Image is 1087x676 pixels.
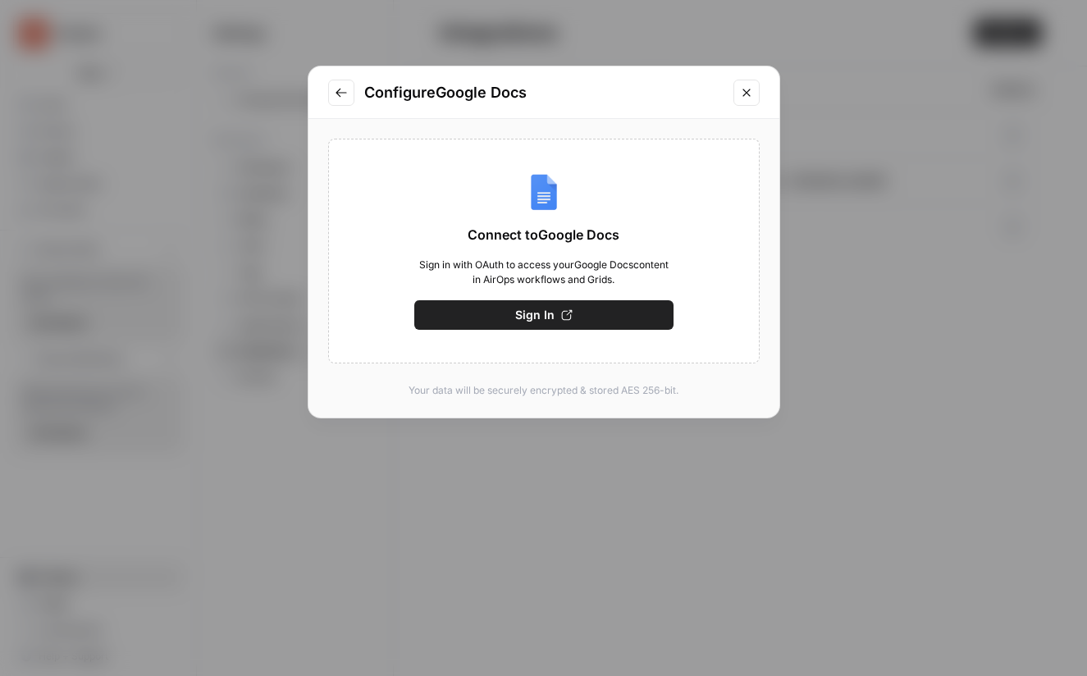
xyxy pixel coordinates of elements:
[468,225,619,244] span: Connect to Google Docs
[328,383,760,398] p: Your data will be securely encrypted & stored AES 256-bit.
[414,258,674,287] span: Sign in with OAuth to access your Google Docs content in AirOps workflows and Grids.
[515,307,555,323] span: Sign In
[414,300,674,330] button: Sign In
[328,80,354,106] button: Go to previous step
[733,80,760,106] button: Close modal
[524,172,564,212] img: Google Docs
[364,81,724,104] h2: Configure Google Docs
